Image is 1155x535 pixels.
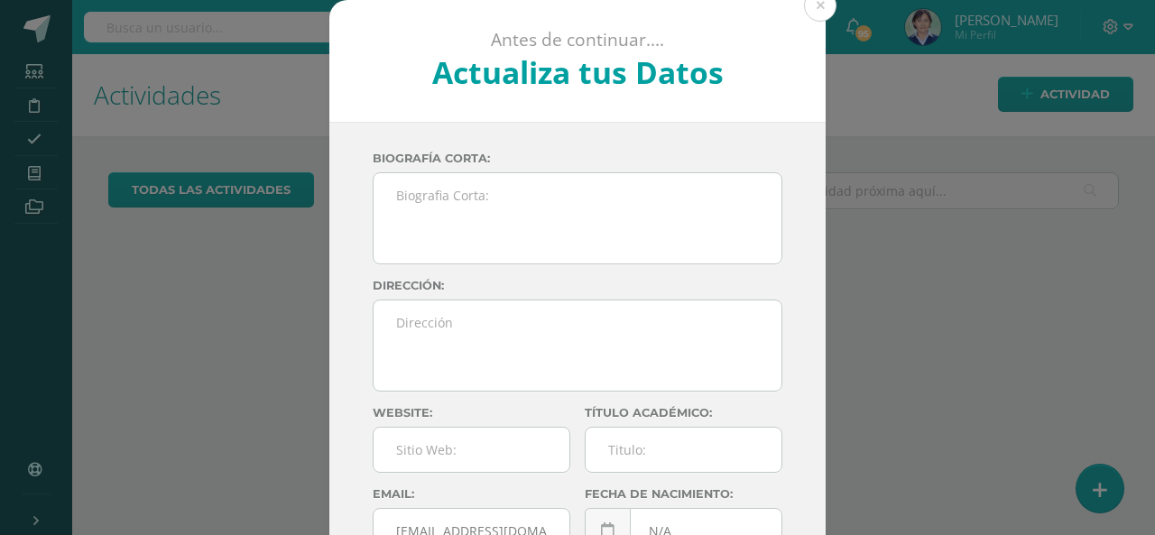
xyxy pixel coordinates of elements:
label: Website: [373,406,570,420]
label: Dirección: [373,279,782,292]
h2: Actualiza tus Datos [378,51,778,93]
label: Biografía corta: [373,152,782,165]
p: Antes de continuar.... [378,29,778,51]
input: Sitio Web: [374,428,569,472]
input: Titulo: [586,428,781,472]
label: Fecha de nacimiento: [585,487,782,501]
label: Título académico: [585,406,782,420]
label: Email: [373,487,570,501]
